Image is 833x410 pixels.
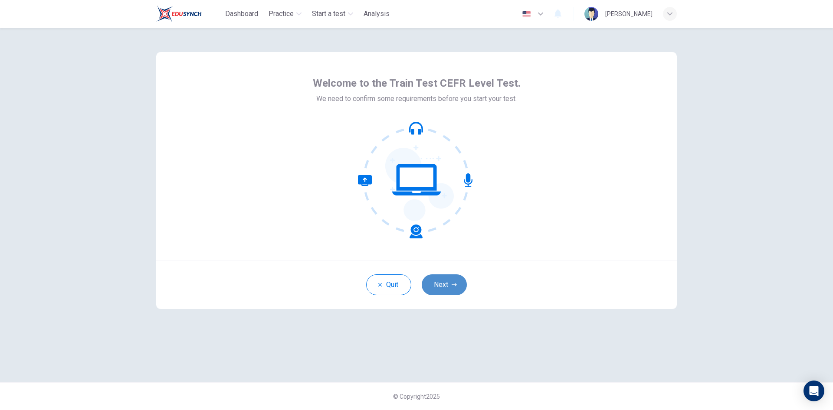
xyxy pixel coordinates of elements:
span: Start a test [312,9,345,19]
a: Train Test logo [156,5,222,23]
img: en [521,11,532,17]
button: Next [422,274,467,295]
img: Train Test logo [156,5,202,23]
span: Practice [269,9,294,19]
span: We need to confirm some requirements before you start your test. [316,94,517,104]
button: Start a test [308,6,357,22]
span: Welcome to the Train Test CEFR Level Test. [313,76,521,90]
div: Open Intercom Messenger [803,381,824,401]
button: Dashboard [222,6,262,22]
span: © Copyright 2025 [393,393,440,400]
span: Dashboard [225,9,258,19]
button: Practice [265,6,305,22]
div: [PERSON_NAME] [605,9,653,19]
button: Analysis [360,6,393,22]
span: Analysis [364,9,390,19]
button: Quit [366,274,411,295]
img: Profile picture [584,7,598,21]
